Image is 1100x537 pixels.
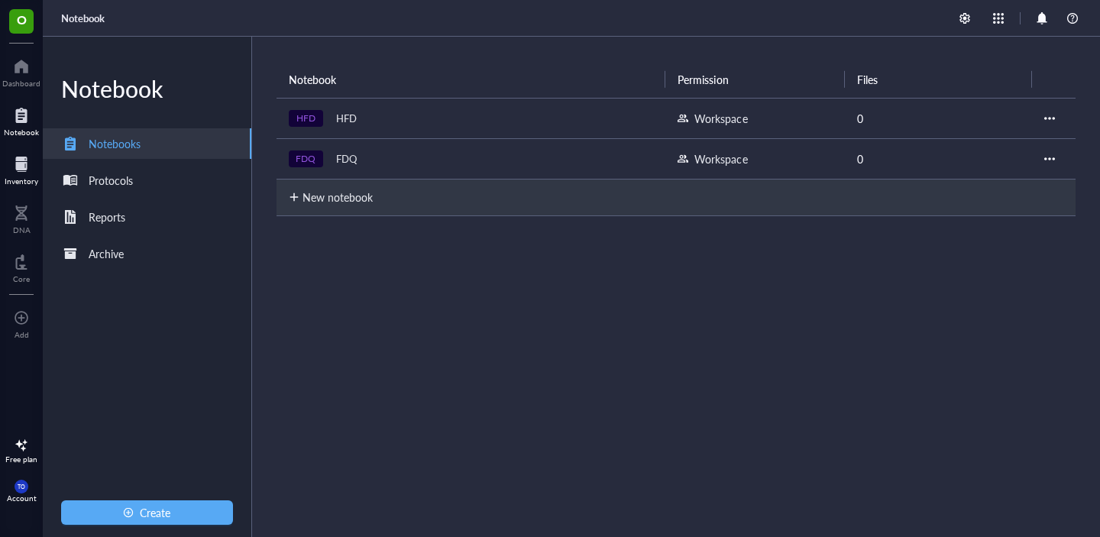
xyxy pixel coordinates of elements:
[140,506,170,519] span: Create
[43,165,251,196] a: Protocols
[329,148,364,170] div: FDQ
[694,110,747,127] div: Workspace
[845,98,1032,138] td: 0
[277,61,666,98] th: Notebook
[2,79,40,88] div: Dashboard
[4,128,39,137] div: Notebook
[15,330,29,339] div: Add
[43,128,251,159] a: Notebooks
[694,150,747,167] div: Workspace
[43,238,251,269] a: Archive
[17,10,27,29] span: O
[13,274,30,283] div: Core
[89,135,141,152] div: Notebooks
[329,108,364,129] div: HFD
[89,209,125,225] div: Reports
[61,500,233,525] button: Create
[302,189,373,205] div: New notebook
[43,202,251,232] a: Reports
[5,176,38,186] div: Inventory
[89,245,124,262] div: Archive
[13,201,31,235] a: DNA
[5,455,37,464] div: Free plan
[845,61,1032,98] th: Files
[5,152,38,186] a: Inventory
[4,103,39,137] a: Notebook
[845,138,1032,179] td: 0
[13,250,30,283] a: Core
[61,11,105,25] a: Notebook
[43,73,251,104] div: Notebook
[13,225,31,235] div: DNA
[7,493,37,503] div: Account
[18,484,25,490] span: TO
[665,61,845,98] th: Permission
[2,54,40,88] a: Dashboard
[89,172,133,189] div: Protocols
